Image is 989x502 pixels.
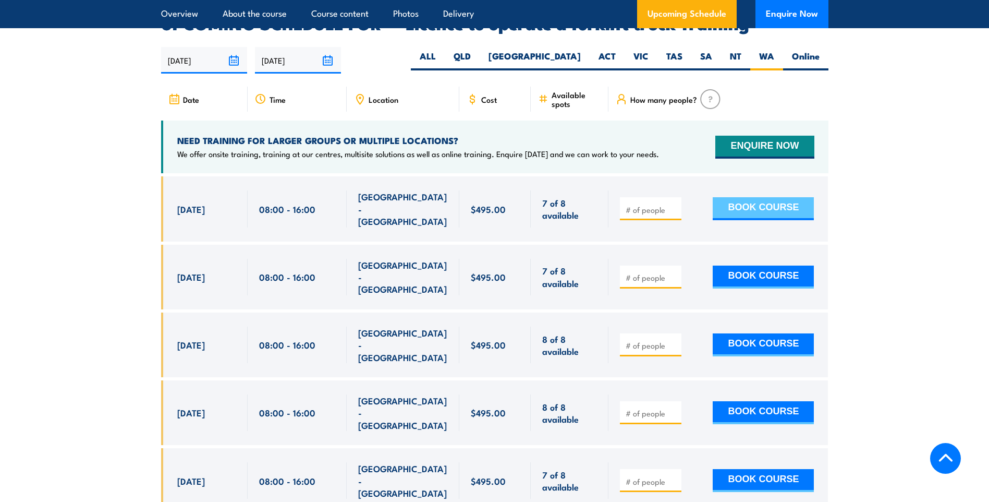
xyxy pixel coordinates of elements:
[445,50,480,70] label: QLD
[552,90,601,108] span: Available spots
[721,50,750,70] label: NT
[259,475,315,487] span: 08:00 - 16:00
[657,50,691,70] label: TAS
[471,271,506,283] span: $495.00
[183,95,199,104] span: Date
[177,135,659,146] h4: NEED TRAINING FOR LARGER GROUPS OR MULTIPLE LOCATIONS?
[177,271,205,283] span: [DATE]
[630,95,697,104] span: How many people?
[713,401,814,424] button: BOOK COURSE
[590,50,625,70] label: ACT
[691,50,721,70] label: SA
[177,149,659,159] p: We offer onsite training, training at our centres, multisite solutions as well as online training...
[259,271,315,283] span: 08:00 - 16:00
[715,136,814,159] button: ENQUIRE NOW
[177,407,205,419] span: [DATE]
[471,203,506,215] span: $495.00
[542,197,597,221] span: 7 of 8 available
[626,476,678,487] input: # of people
[255,47,341,74] input: To date
[626,340,678,351] input: # of people
[713,333,814,356] button: BOOK COURSE
[480,50,590,70] label: [GEOGRAPHIC_DATA]
[713,197,814,220] button: BOOK COURSE
[161,16,828,30] h2: UPCOMING SCHEDULE FOR - "Licence to operate a forklift truck Training"
[358,395,448,431] span: [GEOGRAPHIC_DATA] - [GEOGRAPHIC_DATA]
[626,205,678,215] input: # of people
[542,333,597,357] span: 8 of 8 available
[471,475,506,487] span: $495.00
[358,327,448,363] span: [GEOGRAPHIC_DATA] - [GEOGRAPHIC_DATA]
[713,469,814,492] button: BOOK COURSE
[358,190,448,227] span: [GEOGRAPHIC_DATA] - [GEOGRAPHIC_DATA]
[177,203,205,215] span: [DATE]
[750,50,783,70] label: WA
[177,339,205,351] span: [DATE]
[358,259,448,295] span: [GEOGRAPHIC_DATA] - [GEOGRAPHIC_DATA]
[626,408,678,419] input: # of people
[626,272,678,283] input: # of people
[783,50,828,70] label: Online
[471,339,506,351] span: $495.00
[259,407,315,419] span: 08:00 - 16:00
[358,462,448,499] span: [GEOGRAPHIC_DATA] - [GEOGRAPHIC_DATA]
[481,95,497,104] span: Cost
[471,407,506,419] span: $495.00
[542,401,597,425] span: 8 of 8 available
[259,203,315,215] span: 08:00 - 16:00
[411,50,445,70] label: ALL
[542,469,597,493] span: 7 of 8 available
[177,475,205,487] span: [DATE]
[713,266,814,289] button: BOOK COURSE
[161,47,247,74] input: From date
[270,95,286,104] span: Time
[542,265,597,289] span: 7 of 8 available
[625,50,657,70] label: VIC
[259,339,315,351] span: 08:00 - 16:00
[369,95,398,104] span: Location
